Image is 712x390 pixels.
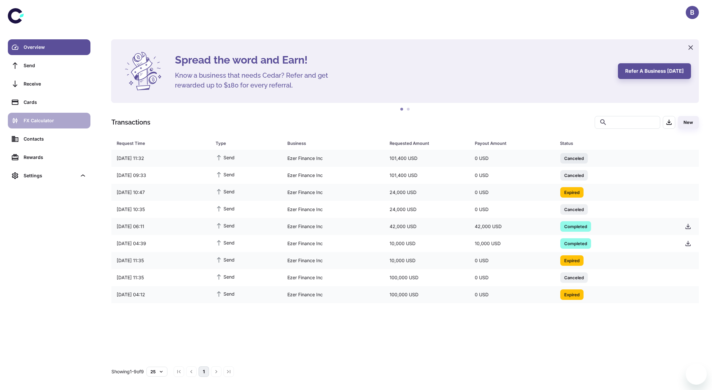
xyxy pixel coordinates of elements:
div: [DATE] 10:35 [111,203,210,216]
div: Settings [8,168,90,184]
span: Expired [560,257,584,263]
span: Type [216,139,279,148]
div: Ezer Finance Inc [282,271,384,284]
div: FX Calculator [24,117,87,124]
a: Overview [8,39,90,55]
span: Send [216,171,235,178]
span: Send [216,290,235,297]
div: 0 USD [470,203,555,216]
span: Send [216,205,235,212]
div: Cards [24,99,87,106]
h4: Spread the word and Earn! [175,52,610,68]
div: [DATE] 04:39 [111,237,210,250]
div: 0 USD [470,288,555,301]
span: Completed [560,223,591,229]
div: 0 USD [470,169,555,182]
span: Send [216,154,235,161]
button: New [678,116,699,129]
div: 10,000 USD [470,237,555,250]
div: [DATE] 06:11 [111,220,210,233]
div: [DATE] 04:12 [111,288,210,301]
button: 25 [146,367,167,377]
div: Ezer Finance Inc [282,288,384,301]
div: Settings [24,172,77,179]
div: Send [24,62,87,69]
div: Ezer Finance Inc [282,220,384,233]
a: Cards [8,94,90,110]
div: Ezer Finance Inc [282,203,384,216]
div: Ezer Finance Inc [282,254,384,267]
a: Contacts [8,131,90,147]
span: Send [216,188,235,195]
div: Status [560,139,663,148]
span: Payout Amount [475,139,552,148]
div: 100,000 USD [384,271,470,284]
div: [DATE] 09:33 [111,169,210,182]
h5: Know a business that needs Cedar? Refer and get rewarded up to $180 for every referral. [175,70,339,90]
div: 0 USD [470,271,555,284]
nav: pagination navigation [173,366,235,377]
a: Rewards [8,149,90,165]
a: Receive [8,76,90,92]
span: Send [216,273,235,280]
div: 42,000 USD [384,220,470,233]
span: Canceled [560,274,588,281]
a: FX Calculator [8,113,90,128]
span: Status [560,139,672,148]
span: Send [216,222,235,229]
div: Ezer Finance Inc [282,186,384,199]
div: Contacts [24,135,87,143]
div: [DATE] 11:35 [111,271,210,284]
div: Payout Amount [475,139,544,148]
button: page 1 [199,366,209,377]
div: 100,000 USD [384,288,470,301]
p: Showing 1-9 of 9 [111,368,144,375]
div: Overview [24,44,87,51]
div: 101,400 USD [384,152,470,165]
button: 2 [405,106,412,113]
div: Type [216,139,271,148]
div: Request Time [117,139,199,148]
div: Ezer Finance Inc [282,152,384,165]
iframe: Button to launch messaging window [686,364,707,385]
span: Completed [560,240,591,246]
div: Requested Amount [390,139,458,148]
div: 0 USD [470,254,555,267]
h1: Transactions [111,117,150,127]
span: Expired [560,291,584,298]
div: [DATE] 10:47 [111,186,210,199]
span: Canceled [560,206,588,212]
span: Request Time [117,139,208,148]
div: Receive [24,80,87,88]
span: Send [216,239,235,246]
a: Send [8,58,90,73]
div: [DATE] 11:32 [111,152,210,165]
div: Rewards [24,154,87,161]
button: 1 [399,106,405,113]
div: 101,400 USD [384,169,470,182]
button: B [686,6,699,19]
span: Canceled [560,172,588,178]
div: 0 USD [470,186,555,199]
div: 42,000 USD [470,220,555,233]
div: 0 USD [470,152,555,165]
span: Expired [560,189,584,195]
div: Ezer Finance Inc [282,169,384,182]
div: [DATE] 11:35 [111,254,210,267]
div: Ezer Finance Inc [282,237,384,250]
div: 10,000 USD [384,237,470,250]
span: Requested Amount [390,139,467,148]
div: 24,000 USD [384,186,470,199]
button: Refer a business [DATE] [618,63,691,79]
div: 24,000 USD [384,203,470,216]
span: Send [216,256,235,263]
span: Canceled [560,155,588,161]
div: 10,000 USD [384,254,470,267]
